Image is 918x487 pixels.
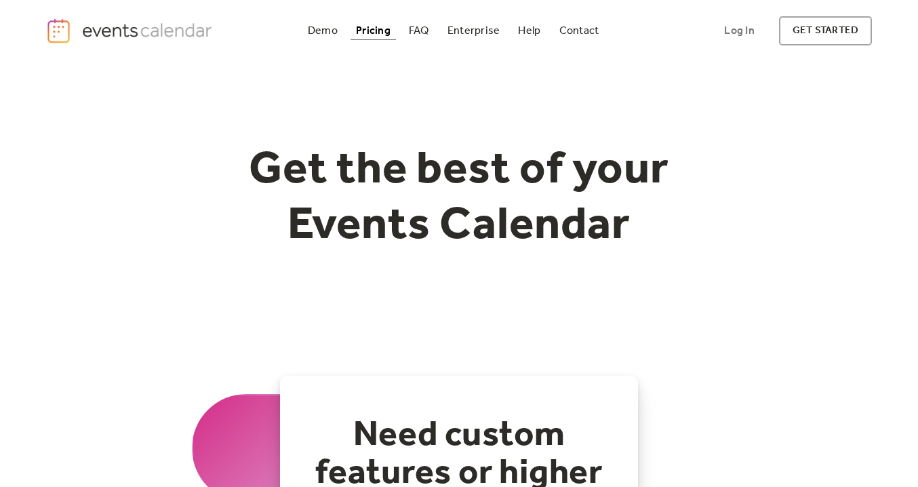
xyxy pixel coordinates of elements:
[518,27,540,35] div: Help
[409,27,429,35] div: FAQ
[779,16,872,45] a: get started
[447,27,500,35] div: Enterprise
[356,27,391,35] div: Pricing
[442,22,505,40] a: Enterprise
[513,22,546,40] a: Help
[302,22,343,40] a: Demo
[199,143,719,254] h1: Get the best of your Events Calendar
[711,16,767,45] a: Log In
[351,22,396,40] a: Pricing
[308,27,338,35] div: Demo
[554,22,605,40] a: Contact
[559,27,599,35] div: Contact
[403,22,435,40] a: FAQ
